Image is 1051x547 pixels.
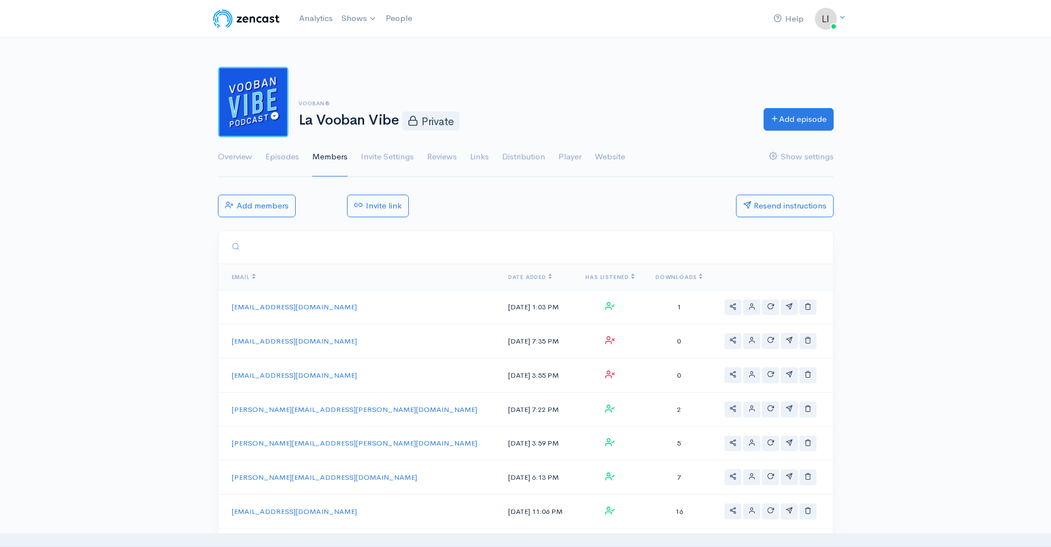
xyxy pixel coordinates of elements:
[645,460,713,495] td: 7
[722,333,819,349] div: actions
[645,358,713,393] td: 0
[298,100,750,106] h6: Vooban®
[722,299,819,315] div: actions
[558,137,581,177] a: Player
[815,8,837,30] img: ...
[211,8,281,30] img: ZenCast Logo
[232,336,357,346] a: [EMAIL_ADDRESS][DOMAIN_NAME]
[298,111,750,130] h1: La Vooban Vibe
[769,7,808,31] a: Help
[265,137,299,177] a: Episodes
[499,426,575,460] td: [DATE] 3:59 PM
[232,302,357,312] a: [EMAIL_ADDRESS][DOMAIN_NAME]
[218,137,252,177] a: Overview
[645,290,713,324] td: 1
[736,195,834,217] button: Resend instructions
[722,401,819,417] div: actions
[764,108,834,131] a: Add episode
[502,137,545,177] a: Distribution
[470,137,489,177] a: Links
[645,495,713,529] td: 16
[499,324,575,358] td: [DATE] 7:35 PM
[645,426,713,460] td: 5
[722,367,819,383] div: actions
[499,290,575,324] td: [DATE] 1:03 PM
[722,503,819,519] div: actions
[218,195,296,217] button: Add members
[232,507,357,516] a: [EMAIL_ADDRESS][DOMAIN_NAME]
[218,264,499,291] th: Email
[722,469,819,485] div: actions
[295,7,337,30] a: Analytics
[499,392,575,426] td: [DATE] 7:22 PM
[499,495,575,529] td: [DATE] 11:06 PM
[595,137,625,177] a: Website
[337,7,381,31] a: Shows
[232,405,477,414] a: [PERSON_NAME][EMAIL_ADDRESS][PERSON_NAME][DOMAIN_NAME]
[381,7,417,30] a: People
[347,195,409,217] button: Invite link
[402,111,459,130] span: Private
[645,324,713,358] td: 0
[645,264,713,291] th: Downloads
[361,137,414,177] a: Invite Settings
[645,392,713,426] td: 2
[232,473,417,482] a: [PERSON_NAME][EMAIL_ADDRESS][DOMAIN_NAME]
[722,436,819,452] div: actions
[754,200,826,211] span: Resend instructions
[499,358,575,393] td: [DATE] 3:55 PM
[427,137,457,177] a: Reviews
[769,137,834,177] a: Show settings
[312,137,348,177] a: Members
[575,264,645,291] th: Has listened
[499,460,575,495] td: [DATE] 6:13 PM
[499,264,575,291] th: Date Added
[232,371,357,380] a: [EMAIL_ADDRESS][DOMAIN_NAME]
[232,438,477,448] a: [PERSON_NAME][EMAIL_ADDRESS][PERSON_NAME][DOMAIN_NAME]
